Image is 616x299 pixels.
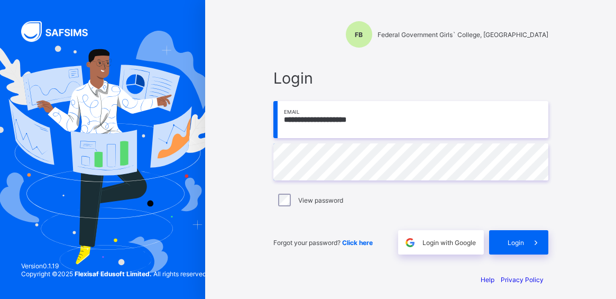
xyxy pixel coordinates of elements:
span: FB [355,31,363,39]
span: Login [508,239,524,247]
span: Login with Google [422,239,476,247]
a: Privacy Policy [501,276,544,284]
span: Copyright © 2025 All rights reserved. [21,270,208,278]
span: Login [273,69,548,87]
span: Version 0.1.19 [21,262,208,270]
img: SAFSIMS Logo [21,21,100,42]
strong: Flexisaf Edusoft Limited. [75,270,152,278]
span: Federal Government Girls` College, [GEOGRAPHIC_DATA] [378,31,548,39]
a: Help [481,276,494,284]
label: View password [298,196,343,204]
span: Forgot your password? [273,239,373,247]
img: google.396cfc9801f0270233282035f929180a.svg [404,237,416,249]
a: Click here [342,239,373,247]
